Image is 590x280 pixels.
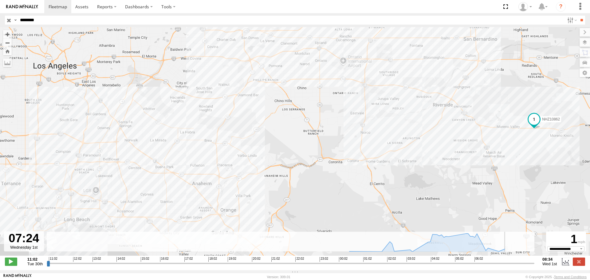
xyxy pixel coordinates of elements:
span: NHZ10862 [542,117,560,121]
button: Zoom Home [3,47,12,55]
span: 00:02 [339,257,348,262]
strong: 11:02 [27,257,43,262]
div: Zulema McIntosch [516,2,534,11]
label: Map Settings [580,69,590,77]
span: 14:02 [116,257,125,262]
i: ? [556,2,566,12]
span: 01:02 [363,257,372,262]
strong: 08:34 [542,257,557,262]
a: Terms and Conditions [554,275,587,279]
span: 16:02 [160,257,169,262]
label: Play/Stop [5,258,17,266]
span: 02:02 [387,257,396,262]
div: 1 [547,232,585,246]
span: 05:02 [455,257,464,262]
img: rand-logo.svg [6,5,38,9]
span: 17:02 [184,257,193,262]
a: Visit our Website [3,274,32,280]
span: 15:02 [141,257,149,262]
span: 03:02 [407,257,415,262]
label: Measure [3,58,12,67]
button: Zoom out [3,38,12,47]
span: Tue 30th Sep 2025 [27,262,43,266]
button: Zoom in [3,30,12,38]
label: Search Filter Options [565,16,578,25]
span: 04:02 [431,257,439,262]
span: 18:02 [208,257,217,262]
span: 19:02 [228,257,236,262]
span: 21:02 [271,257,280,262]
span: 23:02 [320,257,328,262]
span: 06:02 [474,257,483,262]
span: 20:02 [252,257,261,262]
span: 22:02 [295,257,304,262]
span: Wed 1st Oct 2025 [542,262,557,266]
div: Version: 309.01 [267,275,290,279]
div: © Copyright 2025 - [525,275,587,279]
span: 12:02 [73,257,82,262]
label: Close [573,258,585,266]
span: 13:02 [92,257,101,262]
span: 11:02 [49,257,57,262]
label: Search Query [13,16,18,25]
